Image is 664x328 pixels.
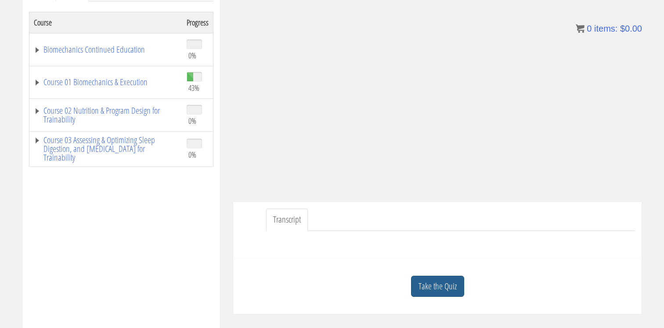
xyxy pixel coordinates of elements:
[576,24,585,33] img: icon11.png
[620,24,642,33] bdi: 0.00
[29,12,183,33] th: Course
[188,50,196,60] span: 0%
[587,24,592,33] span: 0
[594,24,617,33] span: items:
[576,24,642,33] a: 0 items: $0.00
[34,106,178,124] a: Course 02 Nutrition & Program Design for Trainability
[620,24,625,33] span: $
[411,276,464,297] a: Take the Quiz
[188,116,196,126] span: 0%
[34,45,178,54] a: Biomechanics Continued Education
[34,78,178,87] a: Course 01 Biomechanics & Execution
[266,209,308,231] a: Transcript
[182,12,213,33] th: Progress
[188,150,196,159] span: 0%
[188,83,199,93] span: 43%
[34,136,178,162] a: Course 03 Assessing & Optimizing Sleep Digestion, and [MEDICAL_DATA] for Trainability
